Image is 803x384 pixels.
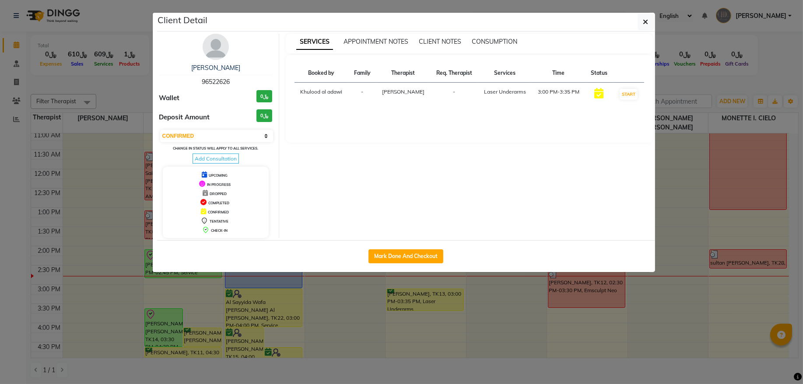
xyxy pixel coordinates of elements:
[532,83,585,106] td: 3:00 PM-3:35 PM
[210,192,227,196] span: DROPPED
[296,34,333,50] span: SERVICES
[193,154,239,164] span: Add Consultation
[478,64,532,83] th: Services
[202,78,230,86] span: 96522626
[207,182,231,187] span: IN PROGRESS
[256,109,272,122] h3: ﷼0
[419,38,461,45] span: CLIENT NOTES
[382,88,424,95] span: [PERSON_NAME]
[368,249,443,263] button: Mark Done And Checkout
[348,64,376,83] th: Family
[159,93,180,103] span: Wallet
[532,64,585,83] th: Time
[431,83,478,106] td: -
[376,64,431,83] th: Therapist
[295,83,348,106] td: Khulood al adawi
[256,90,272,103] h3: ﷼0
[208,201,229,205] span: COMPLETED
[211,228,228,233] span: CHECK-IN
[431,64,478,83] th: Req. Therapist
[585,64,613,83] th: Status
[344,38,408,45] span: APPOINTMENT NOTES
[208,210,229,214] span: CONFIRMED
[158,14,208,27] h5: Client Detail
[295,64,348,83] th: Booked by
[203,34,229,60] img: avatar
[483,88,526,96] div: Laser Underarms
[159,112,210,122] span: Deposit Amount
[173,146,258,150] small: Change in status will apply to all services.
[209,173,228,178] span: UPCOMING
[191,64,240,72] a: [PERSON_NAME]
[210,219,228,223] span: TENTATIVE
[348,83,376,106] td: -
[620,89,638,100] button: START
[472,38,517,45] span: CONSUMPTION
